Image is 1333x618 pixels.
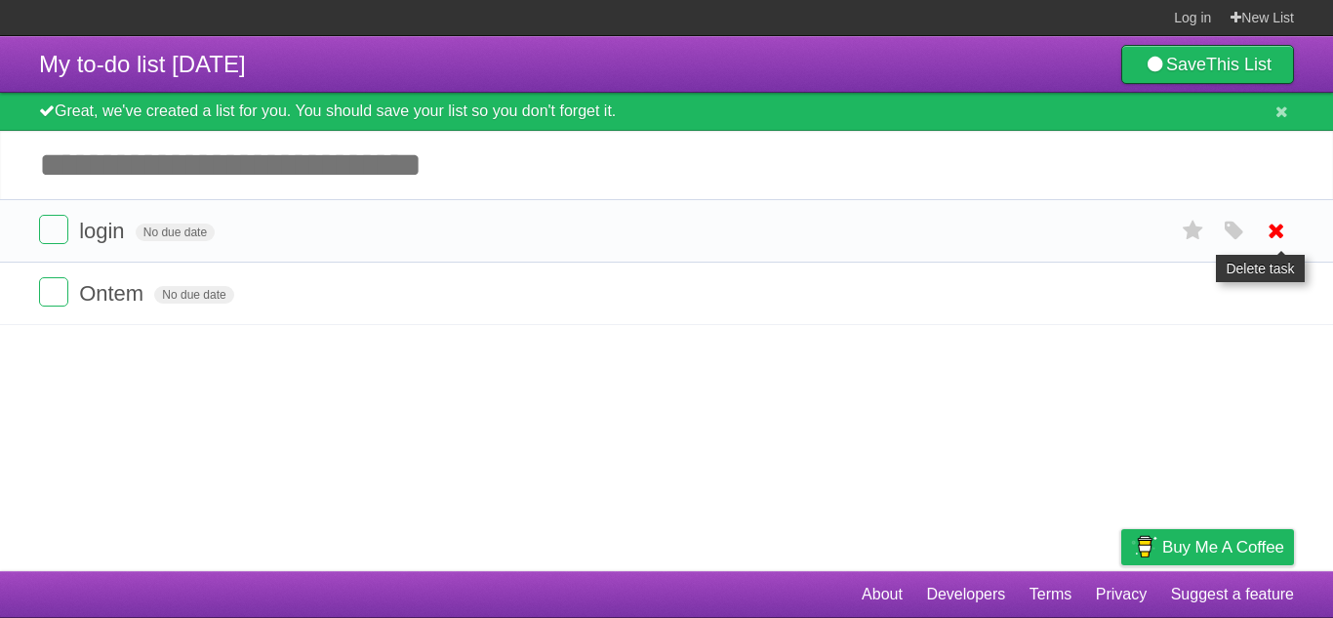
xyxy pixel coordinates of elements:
a: Developers [926,576,1005,613]
label: Done [39,277,68,307]
span: login [79,219,129,243]
a: About [862,576,903,613]
b: This List [1206,55,1272,74]
a: Privacy [1096,576,1147,613]
span: No due date [154,286,233,304]
a: Terms [1030,576,1072,613]
label: Done [39,215,68,244]
span: Buy me a coffee [1162,530,1284,564]
a: Suggest a feature [1171,576,1294,613]
label: Star task [1175,215,1212,247]
a: SaveThis List [1121,45,1294,84]
span: Ontem [79,281,148,306]
span: My to-do list [DATE] [39,51,246,77]
a: Buy me a coffee [1121,529,1294,565]
span: No due date [136,224,215,241]
img: Buy me a coffee [1131,530,1157,563]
